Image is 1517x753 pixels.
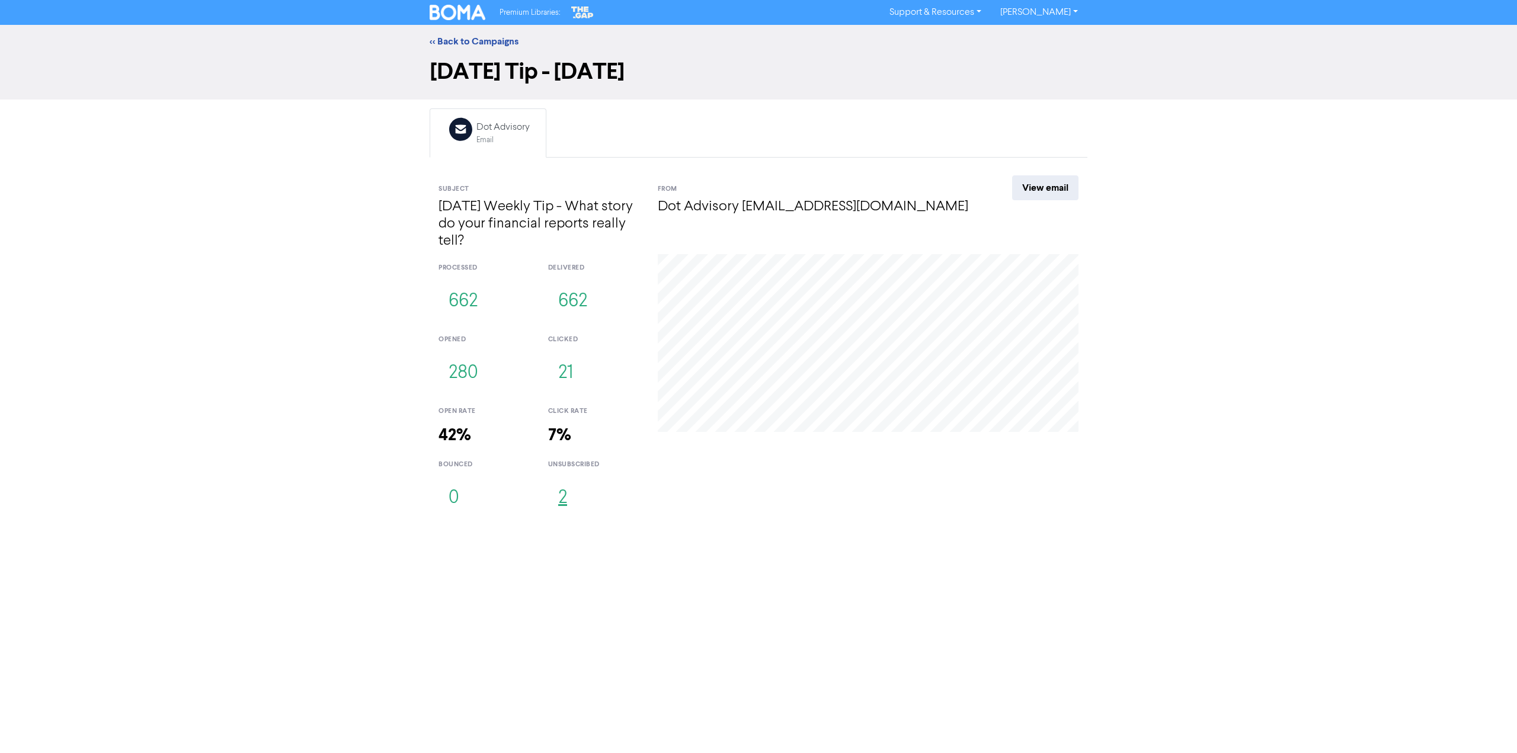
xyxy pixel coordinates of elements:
button: 280 [439,354,488,393]
div: delivered [548,263,640,273]
a: << Back to Campaigns [430,36,519,47]
button: 662 [439,282,488,321]
div: Subject [439,184,640,194]
h4: [DATE] Weekly Tip - What story do your financial reports really tell? [439,198,640,249]
button: 0 [439,479,469,518]
div: processed [439,263,530,273]
img: BOMA Logo [430,5,485,20]
a: View email [1012,175,1078,200]
div: opened [439,335,530,345]
div: From [658,184,969,194]
button: 2 [548,479,577,518]
h1: [DATE] Tip - [DATE] [430,58,1087,85]
div: open rate [439,406,530,416]
a: [PERSON_NAME] [991,3,1087,22]
div: Email [476,134,530,146]
a: Support & Resources [880,3,991,22]
span: Premium Libraries: [500,9,560,17]
strong: 42% [439,425,471,446]
img: The Gap [569,5,596,20]
iframe: Chat Widget [1368,625,1517,753]
div: click rate [548,406,640,416]
h4: Dot Advisory [EMAIL_ADDRESS][DOMAIN_NAME] [658,198,969,216]
div: Dot Advisory [476,120,530,134]
strong: 7% [548,425,571,446]
button: 662 [548,282,597,321]
div: bounced [439,460,530,470]
div: clicked [548,335,640,345]
div: unsubscribed [548,460,640,470]
button: 21 [548,354,583,393]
